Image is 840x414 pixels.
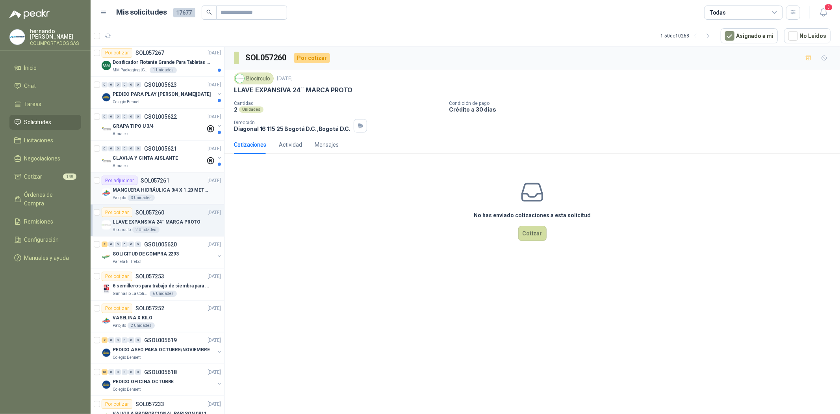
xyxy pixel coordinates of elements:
img: Company Logo [102,93,111,102]
p: Colegio Bennett [113,354,141,361]
div: Por adjudicar [102,176,137,185]
div: 1 Unidades [150,67,177,73]
p: Gimnasio La Colina [113,291,148,297]
a: Por cotizarSOL057260[DATE] Company LogoLLAVE EXPANSIVA 24¨ MARCA PROTOBiocirculo2 Unidades [91,205,224,237]
span: Órdenes de Compra [24,190,74,208]
h3: No has enviado cotizaciones a esta solicitud [474,211,591,220]
div: 16 [102,369,108,375]
button: Cotizar [518,226,547,241]
div: Biocirculo [234,73,274,84]
p: [DATE] [208,241,221,248]
span: Manuales y ayuda [24,254,69,262]
p: SOL057233 [135,401,164,407]
div: 0 [108,82,114,88]
span: Solicitudes [24,118,52,127]
p: SOL057267 [135,50,164,56]
p: GSOL005623 [144,82,177,88]
div: 0 [122,242,128,247]
img: Company Logo [102,220,111,230]
div: 0 [108,338,114,343]
a: Solicitudes [9,115,81,130]
p: SOL057261 [141,178,169,183]
div: 3 Unidades [128,195,155,201]
div: 0 [102,82,108,88]
p: GSOL005621 [144,146,177,151]
h1: Mis solicitudes [117,7,167,18]
a: Chat [9,78,81,93]
div: 0 [135,146,141,151]
p: [DATE] [208,305,221,312]
div: 0 [128,242,134,247]
a: Remisiones [9,214,81,229]
div: 2 [102,338,108,343]
p: [DATE] [208,369,221,376]
span: Remisiones [24,217,54,226]
p: SOLICITUD DE COMPRA 2293 [113,250,179,258]
img: Company Logo [10,30,25,45]
span: search [206,9,212,15]
span: Configuración [24,235,59,244]
span: 17677 [173,8,195,17]
p: COLIMPORTADOS SAS [30,41,81,46]
div: 0 [115,242,121,247]
div: Por cotizar [102,304,132,313]
button: Asignado a mi [721,28,778,43]
p: GSOL005620 [144,242,177,247]
p: Colegio Bennett [113,386,141,393]
p: MM Packaging [GEOGRAPHIC_DATA] [113,67,148,73]
div: 0 [128,114,134,119]
p: PEDIDO PARA PLAY [PERSON_NAME][DATE] [113,91,211,98]
a: 16 0 0 0 0 0 GSOL005618[DATE] Company LogoPEDIDO OFICINA OCTUBREColegio Bennett [102,367,223,393]
p: Condición de pago [449,101,837,106]
p: PEDIDO OFICINA OCTUBRE [113,378,174,386]
p: PEDIDO ASEO PARA OCTUBRE/NOVIEMBRE [113,346,210,354]
div: 0 [108,114,114,119]
div: 0 [115,338,121,343]
div: 0 [122,338,128,343]
p: Crédito a 30 días [449,106,837,113]
img: Company Logo [102,284,111,294]
div: 0 [102,114,108,119]
a: 2 0 0 0 0 0 GSOL005620[DATE] Company LogoSOLICITUD DE COMPRA 2293Panela El Trébol [102,240,223,265]
div: 0 [128,338,134,343]
div: 0 [108,242,114,247]
div: 0 [135,242,141,247]
div: 0 [135,369,141,375]
p: [DATE] [208,113,221,121]
img: Company Logo [102,157,111,166]
div: Por cotizar [102,399,132,409]
img: Logo peakr [9,9,50,19]
p: GSOL005619 [144,338,177,343]
div: 0 [135,82,141,88]
a: 0 0 0 0 0 0 GSOL005622[DATE] Company LogoGRAPA TIPO U 3/4Almatec [102,112,223,137]
p: [DATE] [208,401,221,408]
div: 0 [108,369,114,375]
div: 0 [115,114,121,119]
p: Almatec [113,131,128,137]
a: Por cotizarSOL057267[DATE] Company LogoDosificador Flotante Grande Para Tabletas De Cloro Humbold... [91,45,224,77]
p: 2 [234,106,237,113]
h3: SOL057260 [245,52,287,64]
div: 0 [135,114,141,119]
img: Company Logo [102,125,111,134]
div: Mensajes [315,140,339,149]
div: 2 Unidades [128,323,155,329]
div: 0 [115,369,121,375]
span: 3 [824,4,833,11]
button: 3 [816,6,831,20]
div: 2 [102,242,108,247]
span: Licitaciones [24,136,54,145]
div: Por cotizar [294,53,330,63]
div: 0 [108,146,114,151]
img: Company Logo [102,316,111,326]
img: Company Logo [235,74,244,83]
div: Todas [709,8,726,17]
p: CLAVIJA Y CINTA AISLANTE [113,155,178,162]
a: Negociaciones [9,151,81,166]
p: Panela El Trébol [113,259,141,265]
p: [DATE] [277,75,293,82]
p: SOL057252 [135,306,164,311]
a: Manuales y ayuda [9,250,81,265]
p: [DATE] [208,273,221,280]
a: Por adjudicarSOL057261[DATE] Company LogoMANGUERA HIDRÁULICA 3/4 X 1.20 METROS DE LONGITUD HR-HR-... [91,173,224,205]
